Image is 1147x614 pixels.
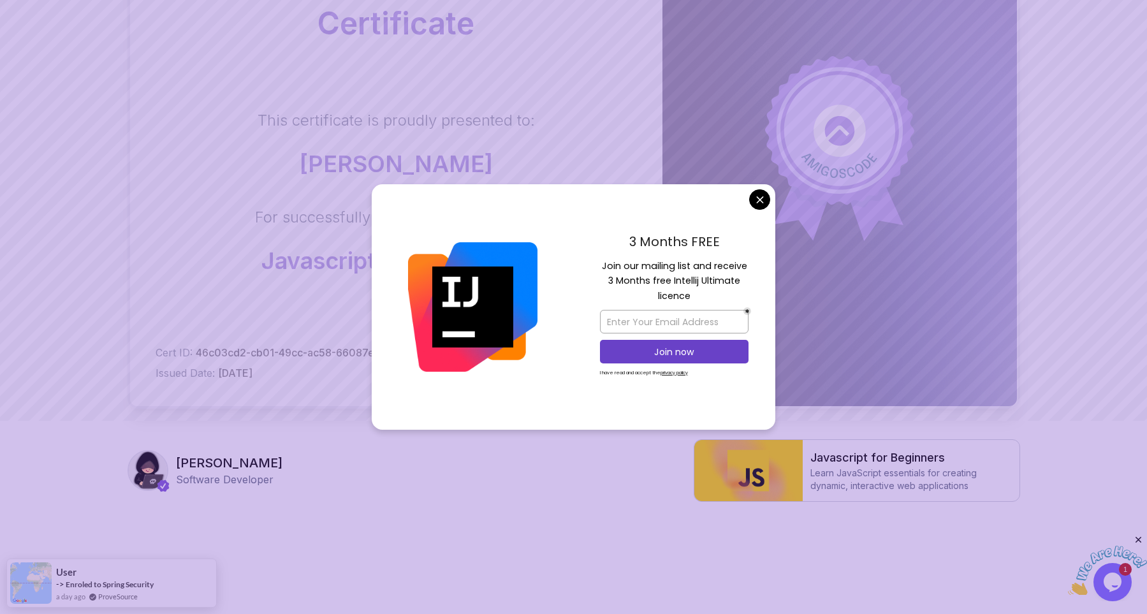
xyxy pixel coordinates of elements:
img: Aseel Hamamreh [129,451,167,490]
h2: Javascript for Beginners [810,449,1012,467]
h3: [PERSON_NAME] [176,454,282,472]
span: -> [56,579,64,589]
img: provesource social proof notification image [10,562,52,604]
p: Software Developer [176,472,282,487]
a: Enroled to Spring Security [66,580,154,589]
span: 46c03cd2-cb01-49cc-ac58-66087ead00b2 [196,346,413,359]
p: [PERSON_NAME] [258,151,535,177]
iframe: chat widget [1068,534,1147,595]
p: Javascript for Beginners [255,248,537,274]
h2: Certificate [156,8,637,39]
p: Cert ID: [156,345,413,360]
p: This certificate is proudly presented to: [258,110,535,131]
a: ProveSource [98,591,138,602]
p: Issued Date: [156,365,413,381]
img: course thumbnail [694,440,803,501]
span: User [56,567,77,578]
span: a day ago [56,591,85,602]
span: [DATE] [218,367,252,379]
p: Learn JavaScript essentials for creating dynamic, interactive web applications [810,467,1012,492]
p: For successfully completing the course: [255,207,537,228]
a: course thumbnailJavascript for BeginnersLearn JavaScript essentials for creating dynamic, interac... [694,439,1020,502]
